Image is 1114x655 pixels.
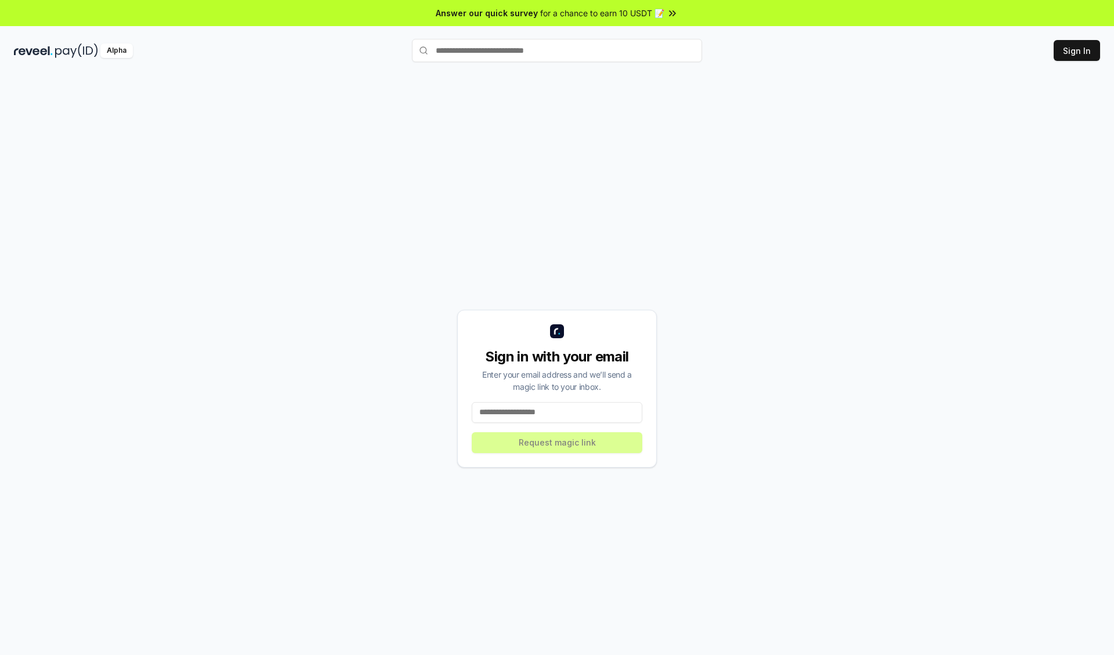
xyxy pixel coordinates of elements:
div: Alpha [100,44,133,58]
span: Answer our quick survey [436,7,538,19]
div: Enter your email address and we’ll send a magic link to your inbox. [472,368,642,393]
img: pay_id [55,44,98,58]
div: Sign in with your email [472,348,642,366]
img: reveel_dark [14,44,53,58]
span: for a chance to earn 10 USDT 📝 [540,7,664,19]
button: Sign In [1054,40,1100,61]
img: logo_small [550,324,564,338]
